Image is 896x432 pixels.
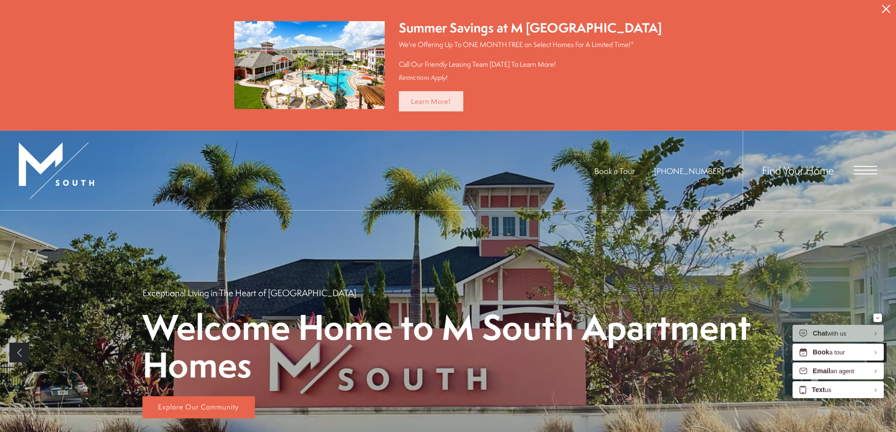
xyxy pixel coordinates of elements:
a: Book a Tour [595,165,634,176]
div: Restrictions Apply! [399,74,662,82]
a: Previous [9,343,29,362]
a: Explore Our Community [143,396,255,419]
img: Summer Savings at M South Apartments [234,21,385,109]
a: Learn More! [399,91,463,111]
img: MSouth [19,142,94,199]
p: Welcome Home to M South Apartment Homes [143,308,754,383]
a: Find Your Home [762,163,834,178]
p: Exceptional Living in The Heart of [GEOGRAPHIC_DATA] [143,287,356,299]
span: Explore Our Community [158,402,239,412]
p: We're Offering Up To ONE MONTH FREE on Select Homes For A Limited Time!* Call Our Friendly Leasin... [399,39,662,69]
button: Open Menu [854,166,877,174]
span: [PHONE_NUMBER] [654,165,724,176]
a: Call us at (813) 945-4462 [654,165,724,176]
div: Summer Savings at M [GEOGRAPHIC_DATA] [399,19,662,37]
